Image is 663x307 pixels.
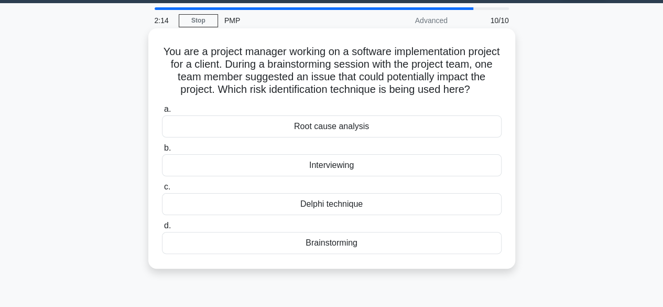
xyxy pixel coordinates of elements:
[148,10,179,31] div: 2:14
[162,232,502,254] div: Brainstorming
[162,115,502,137] div: Root cause analysis
[218,10,362,31] div: PMP
[164,182,170,191] span: c.
[164,221,171,230] span: d.
[162,154,502,176] div: Interviewing
[162,193,502,215] div: Delphi technique
[362,10,454,31] div: Advanced
[179,14,218,27] a: Stop
[454,10,515,31] div: 10/10
[164,143,171,152] span: b.
[164,104,171,113] span: a.
[161,45,503,97] h5: You are a project manager working on a software implementation project for a client. During a bra...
